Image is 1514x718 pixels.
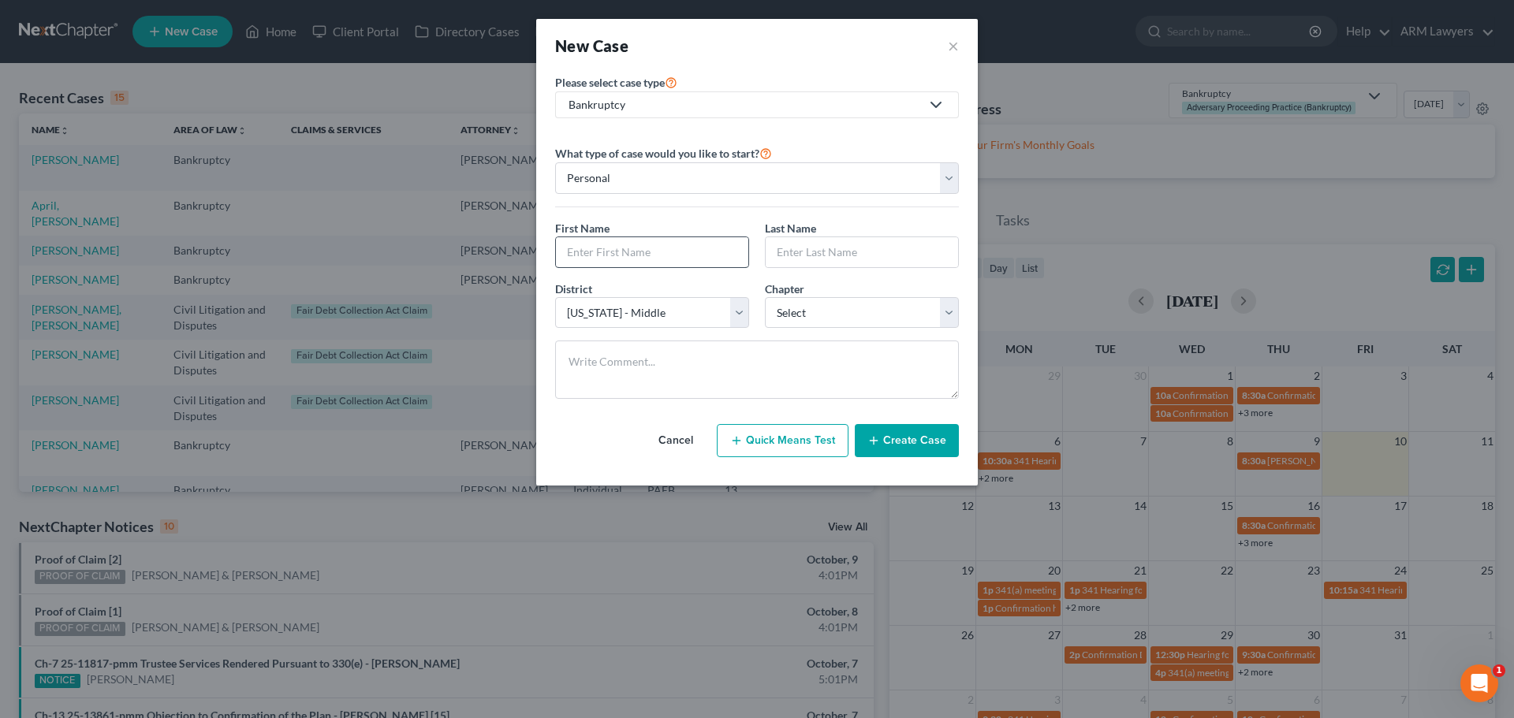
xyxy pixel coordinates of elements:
[765,282,804,296] span: Chapter
[948,35,959,57] button: ×
[555,221,610,235] span: First Name
[555,36,628,55] strong: New Case
[1493,664,1505,677] span: 1
[717,424,848,457] button: Quick Means Test
[556,237,748,267] input: Enter First Name
[1460,664,1498,702] iframe: Intercom live chat
[555,282,592,296] span: District
[765,221,816,235] span: Last Name
[569,97,920,113] div: Bankruptcy
[766,237,958,267] input: Enter Last Name
[555,143,772,162] label: What type of case would you like to start?
[855,424,959,457] button: Create Case
[555,76,665,89] span: Please select case type
[641,425,710,456] button: Cancel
